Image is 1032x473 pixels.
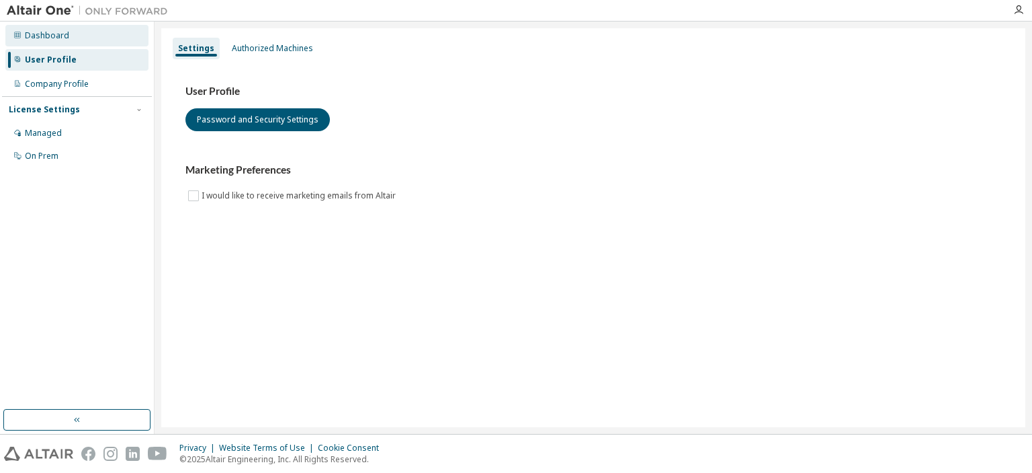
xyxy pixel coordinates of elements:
[232,43,313,54] div: Authorized Machines
[25,79,89,89] div: Company Profile
[179,453,387,465] p: © 2025 Altair Engineering, Inc. All Rights Reserved.
[185,108,330,131] button: Password and Security Settings
[148,447,167,461] img: youtube.svg
[25,54,77,65] div: User Profile
[178,43,214,54] div: Settings
[7,4,175,17] img: Altair One
[185,85,1001,98] h3: User Profile
[25,151,58,161] div: On Prem
[103,447,118,461] img: instagram.svg
[4,447,73,461] img: altair_logo.svg
[202,188,398,204] label: I would like to receive marketing emails from Altair
[185,163,1001,177] h3: Marketing Preferences
[25,128,62,139] div: Managed
[179,443,219,453] div: Privacy
[25,30,69,41] div: Dashboard
[126,447,140,461] img: linkedin.svg
[9,104,80,115] div: License Settings
[81,447,95,461] img: facebook.svg
[219,443,318,453] div: Website Terms of Use
[318,443,387,453] div: Cookie Consent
